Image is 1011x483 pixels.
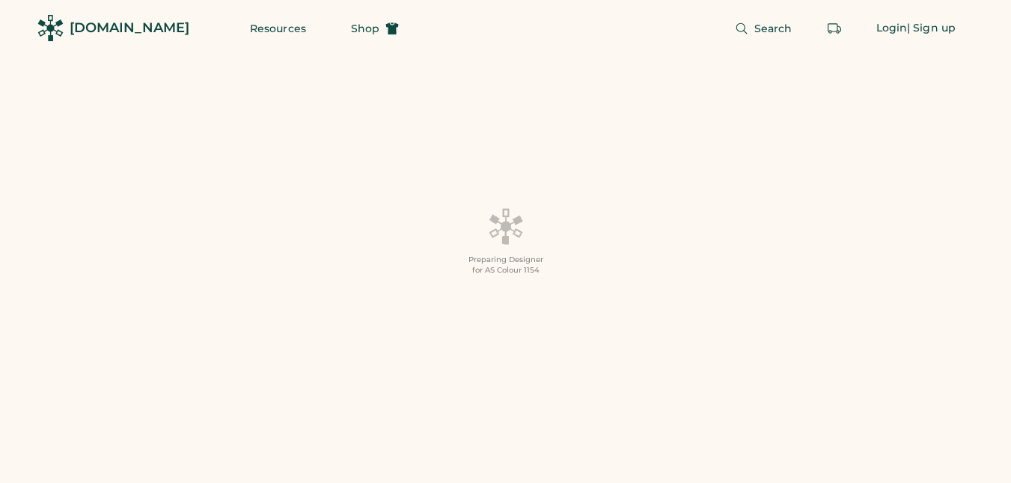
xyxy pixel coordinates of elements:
[754,23,792,34] span: Search
[232,13,324,43] button: Resources
[70,19,189,37] div: [DOMAIN_NAME]
[333,13,417,43] button: Shop
[819,13,849,43] button: Retrieve an order
[488,207,524,245] img: Platens-Black-Loader-Spin-rich%20black.webp
[351,23,379,34] span: Shop
[37,15,64,41] img: Rendered Logo - Screens
[876,21,908,36] div: Login
[717,13,810,43] button: Search
[907,21,956,36] div: | Sign up
[468,255,543,276] div: Preparing Designer for AS Colour 1154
